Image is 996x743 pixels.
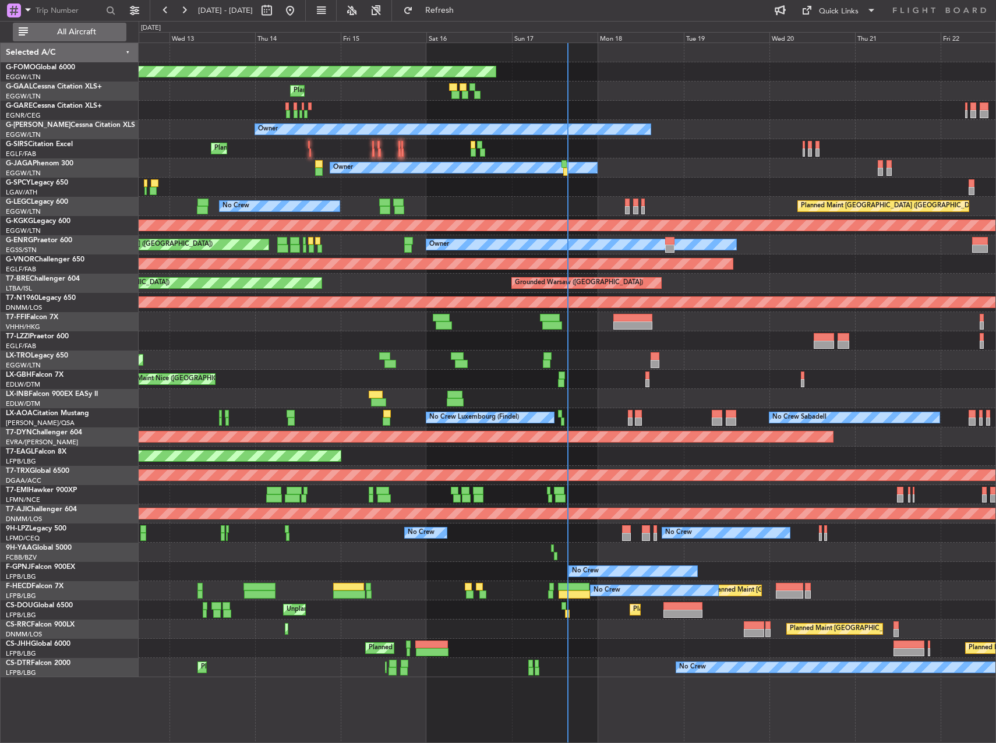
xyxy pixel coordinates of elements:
div: Planned Maint [GEOGRAPHIC_DATA] ([GEOGRAPHIC_DATA]) [801,197,984,215]
a: G-JAGAPhenom 300 [6,160,73,167]
a: EGLF/FAB [6,265,36,274]
span: T7-EAGL [6,448,34,455]
div: Planned Maint Nice ([GEOGRAPHIC_DATA]) [111,370,241,388]
span: T7-BRE [6,275,30,282]
a: LFMN/NCE [6,496,40,504]
span: CS-JHH [6,641,31,648]
span: F-HECD [6,583,31,590]
a: EGSS/STN [6,246,37,254]
a: F-HECDFalcon 7X [6,583,63,590]
a: T7-FFIFalcon 7X [6,314,58,321]
a: LFMD/CEQ [6,534,40,543]
a: EGGW/LTN [6,361,41,370]
a: LGAV/ATH [6,188,37,197]
a: T7-TRXGlobal 6500 [6,468,69,475]
div: Quick Links [819,6,859,17]
a: LX-TROLegacy 650 [6,352,68,359]
div: Owner [429,236,449,253]
div: Thu 14 [255,32,341,43]
div: Sun 17 [512,32,598,43]
div: Planned Maint Sofia [201,659,260,676]
button: All Aircraft [13,23,126,41]
a: G-KGKGLegacy 600 [6,218,70,225]
div: Grounded Warsaw ([GEOGRAPHIC_DATA]) [515,274,643,292]
span: F-GPNJ [6,564,31,571]
span: G-GARE [6,102,33,109]
a: EGGW/LTN [6,207,41,216]
a: LFPB/LBG [6,572,36,581]
a: G-FOMOGlobal 6000 [6,64,75,71]
a: 9H-YAAGlobal 5000 [6,544,72,551]
a: [PERSON_NAME]/QSA [6,419,75,427]
a: EGGW/LTN [6,73,41,82]
a: T7-BREChallenger 604 [6,275,80,282]
a: T7-LZZIPraetor 600 [6,333,69,340]
span: All Aircraft [30,28,123,36]
a: G-SPCYLegacy 650 [6,179,68,186]
a: G-SIRSCitation Excel [6,141,73,148]
a: G-ENRGPraetor 600 [6,237,72,244]
span: G-FOMO [6,64,36,71]
span: LX-AOA [6,410,33,417]
a: EGLF/FAB [6,342,36,351]
a: F-GPNJFalcon 900EX [6,564,75,571]
div: Wed 20 [769,32,855,43]
span: CS-DTR [6,660,31,667]
a: FCBB/BZV [6,553,37,562]
a: LFPB/LBG [6,457,36,466]
a: LFPB/LBG [6,592,36,600]
a: T7-N1960Legacy 650 [6,295,76,302]
span: T7-AJI [6,506,27,513]
span: G-SPCY [6,179,31,186]
span: G-JAGA [6,160,33,167]
div: Owner [333,159,353,176]
span: CS-RRC [6,621,31,628]
div: Sat 16 [426,32,512,43]
span: T7-DYN [6,429,32,436]
span: G-KGKG [6,218,33,225]
a: T7-AJIChallenger 604 [6,506,77,513]
span: Refresh [415,6,464,15]
a: LFPB/LBG [6,668,36,677]
span: CS-DOU [6,602,33,609]
a: G-GARECessna Citation XLS+ [6,102,102,109]
div: Wed 13 [169,32,255,43]
div: No Crew [222,197,249,215]
a: VHHH/HKG [6,323,40,331]
div: Planned Maint [GEOGRAPHIC_DATA] ([GEOGRAPHIC_DATA]) [790,620,973,638]
a: LTBA/ISL [6,284,32,293]
span: T7-N1960 [6,295,38,302]
span: T7-EMI [6,487,29,494]
a: EVRA/[PERSON_NAME] [6,438,78,447]
a: G-VNORChallenger 650 [6,256,84,263]
a: DNMM/LOS [6,303,42,312]
a: EGLF/FAB [6,150,36,158]
button: Quick Links [796,1,882,20]
span: T7-LZZI [6,333,30,340]
a: EGGW/LTN [6,169,41,178]
a: DNMM/LOS [6,630,42,639]
div: No Crew [679,659,706,676]
span: G-[PERSON_NAME] [6,122,70,129]
span: LX-INB [6,391,29,398]
div: Planned Maint [GEOGRAPHIC_DATA] ([GEOGRAPHIC_DATA]) [214,140,398,157]
div: Tue 19 [684,32,769,43]
a: CS-DTRFalcon 2000 [6,660,70,667]
div: No Crew Sabadell [772,409,827,426]
a: T7-EAGLFalcon 8X [6,448,66,455]
a: LX-INBFalcon 900EX EASy II [6,391,98,398]
div: [DATE] [141,23,161,33]
a: EDLW/DTM [6,380,40,389]
a: LX-GBHFalcon 7X [6,371,63,378]
input: Trip Number [36,2,103,19]
span: G-SIRS [6,141,28,148]
div: Planned Maint [GEOGRAPHIC_DATA] ([GEOGRAPHIC_DATA]) [369,639,552,657]
div: Planned Maint [GEOGRAPHIC_DATA] ([GEOGRAPHIC_DATA]) [633,601,817,618]
span: [DATE] - [DATE] [198,5,253,16]
a: LFPB/LBG [6,649,36,658]
a: DGAA/ACC [6,476,41,485]
a: LX-AOACitation Mustang [6,410,89,417]
a: EGGW/LTN [6,227,41,235]
div: No Crew [665,524,692,542]
div: Planned Maint [294,82,336,100]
